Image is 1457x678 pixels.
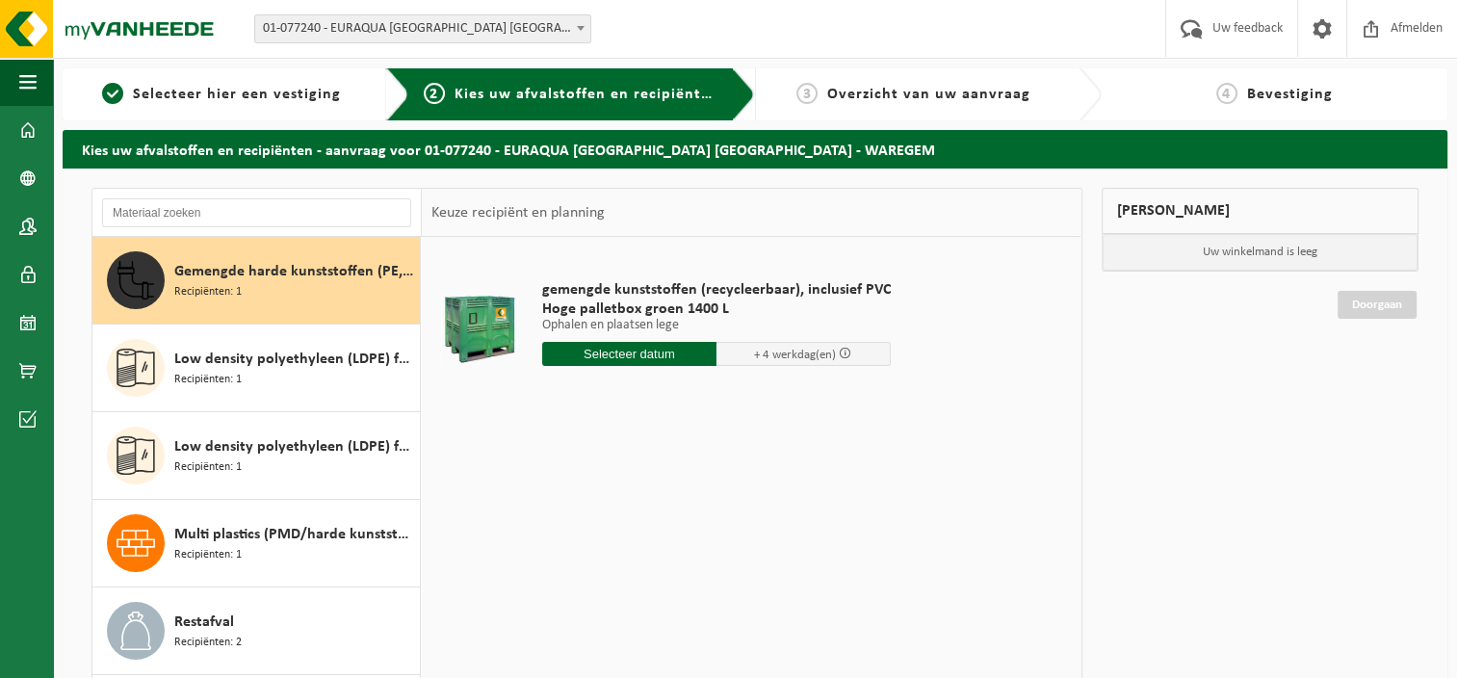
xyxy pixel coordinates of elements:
[174,634,242,652] span: Recipiënten: 2
[542,319,891,332] p: Ophalen en plaatsen lege
[174,260,415,283] span: Gemengde harde kunststoffen (PE, PP en PVC), recycleerbaar (industrieel)
[827,87,1030,102] span: Overzicht van uw aanvraag
[92,325,421,412] button: Low density polyethyleen (LDPE) folie, los, gekleurd Recipiënten: 1
[92,412,421,500] button: Low density polyethyleen (LDPE) folie, los, naturel Recipiënten: 1
[72,83,371,106] a: 1Selecteer hier een vestiging
[422,189,614,237] div: Keuze recipiënt en planning
[174,546,242,564] span: Recipiënten: 1
[133,87,341,102] span: Selecteer hier een vestiging
[92,500,421,587] button: Multi plastics (PMD/harde kunststoffen/spanbanden/EPS/folie naturel/folie gemengd) Recipiënten: 1
[63,130,1447,168] h2: Kies uw afvalstoffen en recipiënten - aanvraag voor 01-077240 - EURAQUA [GEOGRAPHIC_DATA] [GEOGRA...
[174,283,242,301] span: Recipiënten: 1
[1338,291,1417,319] a: Doorgaan
[174,348,415,371] span: Low density polyethyleen (LDPE) folie, los, gekleurd
[92,587,421,675] button: Restafval Recipiënten: 2
[174,458,242,477] span: Recipiënten: 1
[1102,188,1419,234] div: [PERSON_NAME]
[542,342,716,366] input: Selecteer datum
[542,280,891,300] span: gemengde kunststoffen (recycleerbaar), inclusief PVC
[102,83,123,104] span: 1
[174,523,415,546] span: Multi plastics (PMD/harde kunststoffen/spanbanden/EPS/folie naturel/folie gemengd)
[102,198,411,227] input: Materiaal zoeken
[174,435,415,458] span: Low density polyethyleen (LDPE) folie, los, naturel
[254,14,591,43] span: 01-077240 - EURAQUA EUROPE NV - WAREGEM
[796,83,818,104] span: 3
[174,371,242,389] span: Recipiënten: 1
[1103,234,1418,271] p: Uw winkelmand is leeg
[455,87,719,102] span: Kies uw afvalstoffen en recipiënten
[1216,83,1237,104] span: 4
[542,300,891,319] span: Hoge palletbox groen 1400 L
[255,15,590,42] span: 01-077240 - EURAQUA EUROPE NV - WAREGEM
[92,237,421,325] button: Gemengde harde kunststoffen (PE, PP en PVC), recycleerbaar (industrieel) Recipiënten: 1
[1247,87,1333,102] span: Bevestiging
[174,611,234,634] span: Restafval
[424,83,445,104] span: 2
[754,349,836,361] span: + 4 werkdag(en)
